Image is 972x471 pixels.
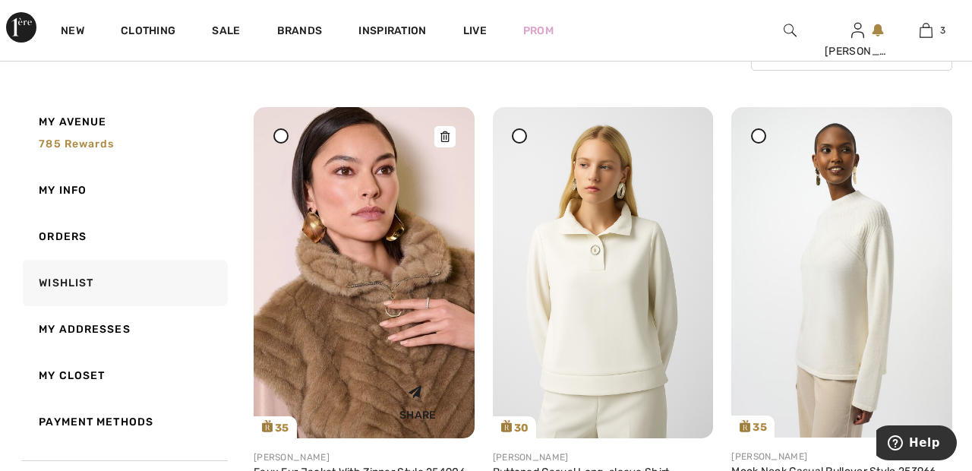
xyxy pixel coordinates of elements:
a: My Info [20,167,228,213]
span: Inspiration [358,24,426,40]
iframe: Opens a widget where you can find more information [876,425,957,463]
a: 35 [254,107,475,438]
a: Live [463,23,487,39]
a: 3 [892,21,959,40]
a: Payment Methods [20,399,228,445]
img: joseph-ribkoff-tops-off-white_253190a_1_4a06.png [493,107,714,438]
span: 3 [940,24,945,37]
a: New [61,24,84,40]
a: Prom [523,23,554,39]
a: 35 [731,107,952,438]
a: Sale [212,24,240,40]
span: 785 rewards [39,138,114,150]
a: Brands [277,24,323,40]
img: joseph-ribkoff-tops-winter-white_253966a_2_ad7f_search.jpg [731,107,952,438]
span: My Avenue [39,114,106,130]
div: [PERSON_NAME] [493,450,714,464]
a: My Addresses [20,306,228,352]
div: [PERSON_NAME] [825,43,892,59]
img: joseph-ribkoff-jackets-blazers-mink_254906c_2_8096_search.jpg [254,107,475,438]
a: My Closet [20,352,228,399]
div: Share [373,373,463,427]
img: 1ère Avenue [6,12,36,43]
a: Orders [20,213,228,260]
a: Wishlist [20,260,228,306]
img: My Bag [920,21,933,40]
a: Sign In [851,23,864,37]
div: [PERSON_NAME] [731,450,952,463]
img: My Info [851,21,864,40]
img: search the website [784,21,797,40]
a: Clothing [121,24,175,40]
div: [PERSON_NAME] [254,450,475,464]
a: 30 [493,107,714,438]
